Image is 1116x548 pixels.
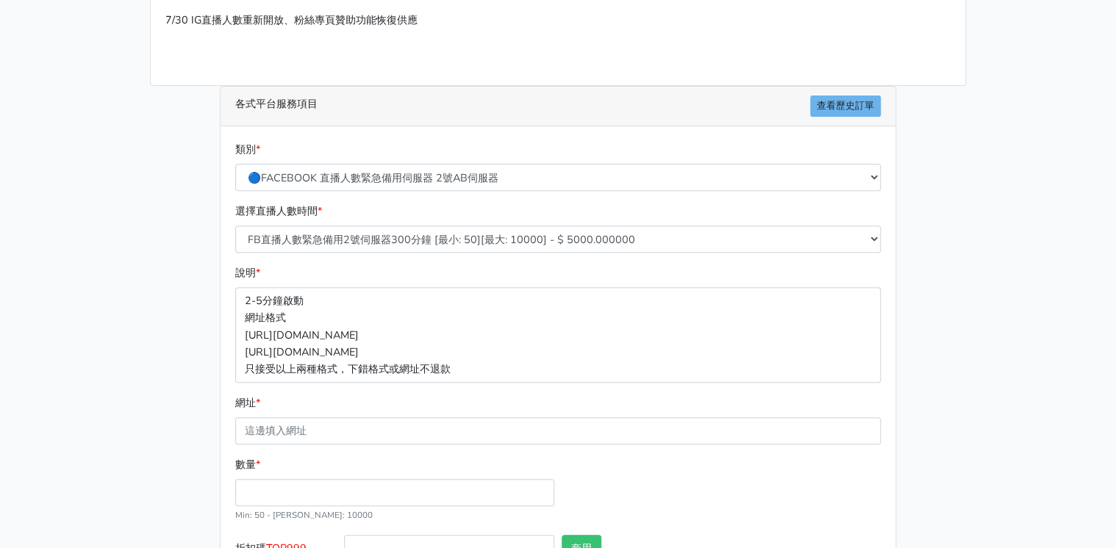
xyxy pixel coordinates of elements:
[221,87,895,126] div: 各式平台服務項目
[235,417,881,444] input: 這邊填入網址
[235,264,260,281] label: 說明
[235,141,260,158] label: 類別
[235,394,260,411] label: 網址
[235,287,881,382] p: 2-5分鐘啟動 網址格式 [URL][DOMAIN_NAME] [URL][DOMAIN_NAME] 只接受以上兩種格式，下錯格式或網址不退款
[235,456,260,473] label: 數量
[235,203,322,220] label: 選擇直播人數時間
[165,12,951,29] p: 7/30 IG直播人數重新開放、粉絲專頁贊助功能恢復供應
[235,509,373,521] small: Min: 50 - [PERSON_NAME]: 10000
[810,95,881,117] a: 查看歷史訂單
